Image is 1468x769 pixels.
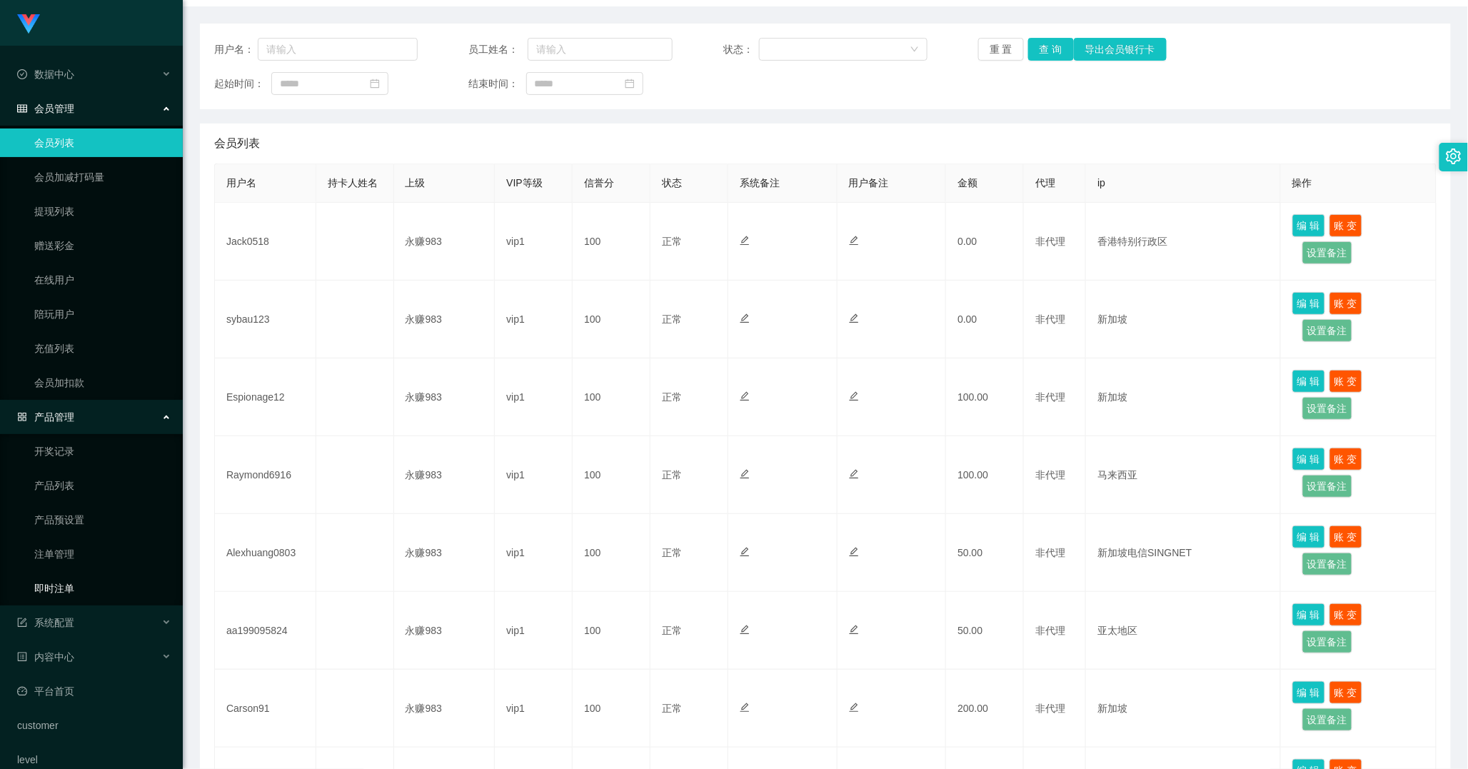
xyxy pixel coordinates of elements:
[1329,448,1362,471] button: 账 变
[1302,553,1352,576] button: 设置备注
[723,42,759,57] span: 状态：
[1292,292,1325,315] button: 编 辑
[849,313,859,323] i: 图标: edit
[495,670,573,748] td: vip1
[1302,630,1352,653] button: 设置备注
[1086,203,1280,281] td: 香港特别行政区
[34,540,171,568] a: 注单管理
[1086,670,1280,748] td: 新加坡
[1446,149,1462,164] i: 图标: setting
[1028,38,1074,61] button: 查 询
[214,42,258,57] span: 用户名：
[34,334,171,363] a: 充值列表
[1035,469,1065,481] span: 非代理
[1035,625,1065,636] span: 非代理
[1035,177,1055,189] span: 代理
[17,677,171,705] a: 图标: dashboard平台首页
[1292,370,1325,393] button: 编 辑
[34,300,171,328] a: 陪玩用户
[1302,241,1352,264] button: 设置备注
[394,436,496,514] td: 永赚983
[34,266,171,294] a: 在线用户
[34,163,171,191] a: 会员加减打码量
[226,177,256,189] span: 用户名
[1302,397,1352,420] button: 设置备注
[1086,436,1280,514] td: 马来西亚
[1292,177,1312,189] span: 操作
[740,703,750,713] i: 图标: edit
[469,76,526,91] span: 结束时间：
[740,391,750,401] i: 图标: edit
[662,313,682,325] span: 正常
[506,177,543,189] span: VIP等级
[215,514,316,592] td: Alexhuang0803
[1086,514,1280,592] td: 新加坡电信SINGNET
[662,391,682,403] span: 正常
[1035,703,1065,714] span: 非代理
[662,547,682,558] span: 正常
[946,281,1024,358] td: 0.00
[946,203,1024,281] td: 0.00
[849,469,859,479] i: 图标: edit
[1074,38,1167,61] button: 导出会员银行卡
[495,203,573,281] td: vip1
[528,38,673,61] input: 请输入
[849,391,859,401] i: 图标: edit
[215,358,316,436] td: Espionage12
[849,625,859,635] i: 图标: edit
[662,469,682,481] span: 正常
[1035,547,1065,558] span: 非代理
[573,670,650,748] td: 100
[328,177,378,189] span: 持卡人姓名
[34,574,171,603] a: 即时注单
[1097,177,1105,189] span: ip
[17,618,27,628] i: 图标: form
[740,625,750,635] i: 图标: edit
[740,469,750,479] i: 图标: edit
[1086,592,1280,670] td: 亚太地区
[573,281,650,358] td: 100
[1086,281,1280,358] td: 新加坡
[584,177,614,189] span: 信誉分
[662,236,682,247] span: 正常
[34,471,171,500] a: 产品列表
[1329,370,1362,393] button: 账 变
[910,45,919,55] i: 图标: down
[34,437,171,466] a: 开奖记录
[1292,214,1325,237] button: 编 辑
[1329,526,1362,548] button: 账 变
[34,197,171,226] a: 提现列表
[34,231,171,260] a: 赠送彩金
[573,592,650,670] td: 100
[214,76,271,91] span: 起始时间：
[34,129,171,157] a: 会员列表
[946,670,1024,748] td: 200.00
[394,281,496,358] td: 永赚983
[394,203,496,281] td: 永赚983
[394,592,496,670] td: 永赚983
[740,236,750,246] i: 图标: edit
[625,79,635,89] i: 图标: calendar
[17,104,27,114] i: 图标: table
[394,670,496,748] td: 永赚983
[1329,603,1362,626] button: 账 变
[573,358,650,436] td: 100
[406,177,426,189] span: 上级
[1035,313,1065,325] span: 非代理
[495,514,573,592] td: vip1
[258,38,418,61] input: 请输入
[1329,214,1362,237] button: 账 变
[17,651,74,663] span: 内容中心
[573,203,650,281] td: 100
[394,358,496,436] td: 永赚983
[215,592,316,670] td: aa199095824
[215,203,316,281] td: Jack0518
[17,69,27,79] i: 图标: check-circle-o
[495,281,573,358] td: vip1
[849,703,859,713] i: 图标: edit
[662,625,682,636] span: 正常
[17,14,40,34] img: logo.9652507e.png
[740,313,750,323] i: 图标: edit
[394,514,496,592] td: 永赚983
[215,436,316,514] td: Raymond6916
